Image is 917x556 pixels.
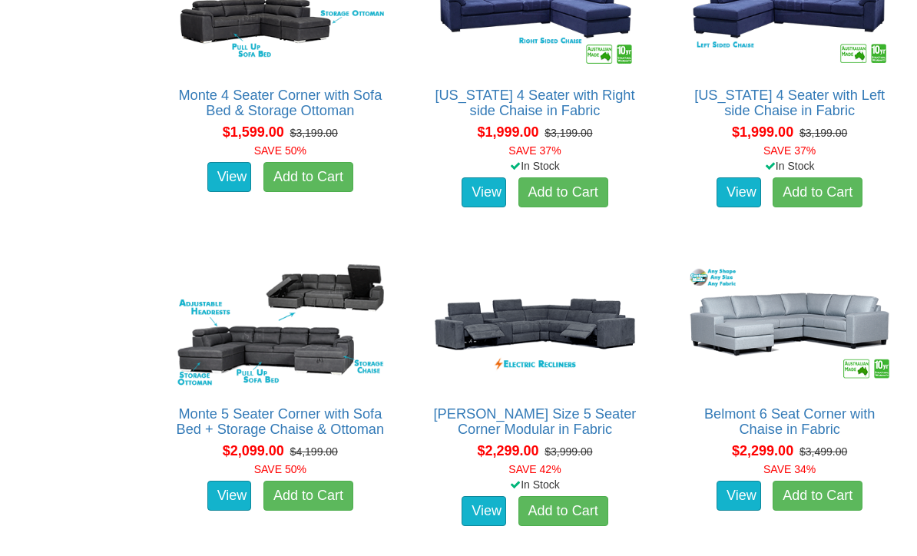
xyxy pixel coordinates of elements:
[717,177,761,208] a: View
[732,124,793,140] span: $1,999.00
[670,158,909,174] div: In Stock
[416,477,654,492] div: In Stock
[263,481,353,511] a: Add to Cart
[428,259,643,391] img: Marlow King Size 5 Seater Corner Modular in Fabric
[223,124,284,140] span: $1,599.00
[518,177,608,208] a: Add to Cart
[682,259,897,391] img: Belmont 6 Seat Corner with Chaise in Fabric
[545,445,592,458] del: $3,999.00
[773,177,862,208] a: Add to Cart
[290,445,338,458] del: $4,199.00
[462,496,506,527] a: View
[477,443,538,458] span: $2,299.00
[434,406,637,437] a: [PERSON_NAME] Size 5 Seater Corner Modular in Fabric
[290,127,338,139] del: $3,199.00
[545,127,592,139] del: $3,199.00
[773,481,862,511] a: Add to Cart
[435,88,634,118] a: [US_STATE] 4 Seater with Right side Chaise in Fabric
[763,463,816,475] font: SAVE 34%
[518,496,608,527] a: Add to Cart
[416,158,654,174] div: In Stock
[799,127,847,139] del: $3,199.00
[732,443,793,458] span: $2,299.00
[173,259,388,391] img: Monte 5 Seater Corner with Sofa Bed + Storage Chaise & Ottoman
[508,463,561,475] font: SAVE 42%
[178,88,382,118] a: Monte 4 Seater Corner with Sofa Bed & Storage Ottoman
[763,144,816,157] font: SAVE 37%
[508,144,561,157] font: SAVE 37%
[704,406,875,437] a: Belmont 6 Seat Corner with Chaise in Fabric
[177,406,384,437] a: Monte 5 Seater Corner with Sofa Bed + Storage Chaise & Ottoman
[207,481,252,511] a: View
[799,445,847,458] del: $3,499.00
[477,124,538,140] span: $1,999.00
[254,144,306,157] font: SAVE 50%
[462,177,506,208] a: View
[254,463,306,475] font: SAVE 50%
[207,162,252,193] a: View
[694,88,885,118] a: [US_STATE] 4 Seater with Left side Chaise in Fabric
[263,162,353,193] a: Add to Cart
[717,481,761,511] a: View
[223,443,284,458] span: $2,099.00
